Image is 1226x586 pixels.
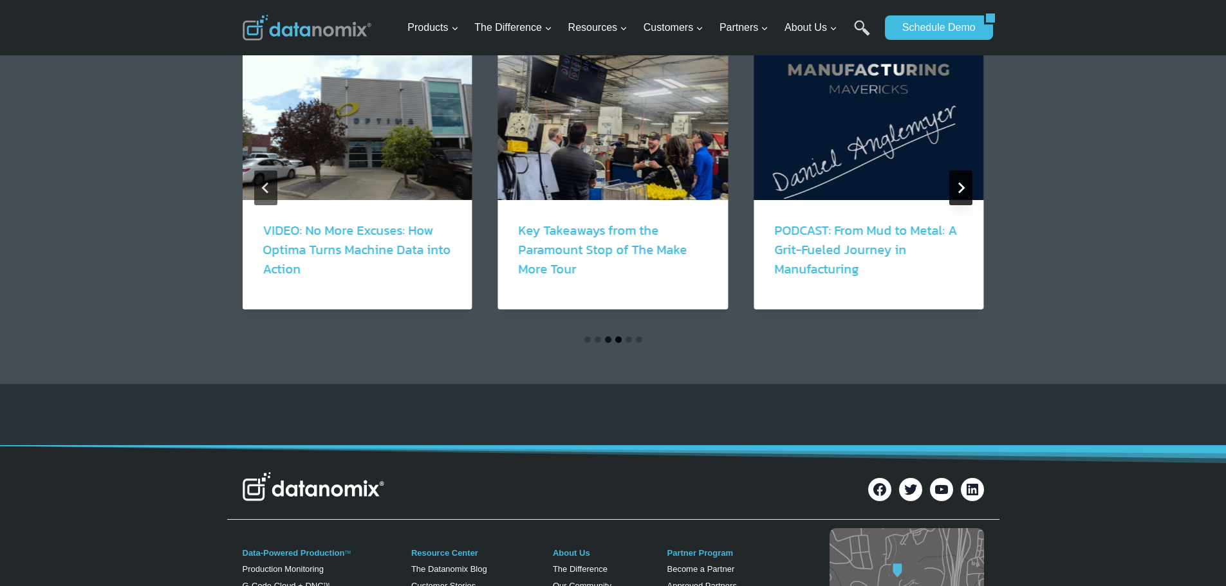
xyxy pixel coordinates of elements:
[243,47,472,200] img: Discover how Optima Manufacturing uses Datanomix to turn raw machine data into real-time insights...
[243,548,345,558] a: Data-Powered Production
[289,44,330,55] span: Last Name
[289,111,347,123] span: Phone number
[254,170,277,205] button: Previous
[411,564,487,574] a: The Datanomix Blog
[263,221,451,279] a: VIDEO: No More Excuses: How Optima Turns Machine Data into Action
[785,19,837,36] span: About Us
[40,274,55,281] a: Terms
[667,564,734,574] a: Become a Partner
[519,221,687,279] a: Key Takeaways from the Paramount Stop of The Make More Tour
[584,336,591,343] button: Go to slide 1
[3,84,289,96] label: Please complete this required field.
[243,334,984,345] ul: Select a slide to show
[854,20,870,49] a: Search
[615,336,622,343] button: Go to slide 4
[553,548,590,558] a: About Us
[605,336,611,343] button: Go to slide 3
[64,274,96,281] a: Privacy Policy
[595,336,601,343] button: Go to slide 2
[498,47,728,200] img: Key Takeaways from the Paramount Stop of The Make More Tour
[626,336,632,343] button: Go to slide 5
[754,47,983,329] div: 5 of 6
[720,19,768,36] span: Partners
[636,336,642,343] button: Go to slide 6
[474,19,552,36] span: The Difference
[553,564,608,574] a: The Difference
[243,472,384,500] img: Datanomix Logo
[243,47,472,329] div: 3 of 6
[568,19,627,36] span: Resources
[402,7,878,49] nav: Primary Navigation
[243,15,371,41] img: Datanomix
[754,47,983,200] img: Daniel Anglemyer’s journey from hog barns to shop leadership shows how grit, culture, and tech ca...
[498,47,728,329] div: 4 of 6
[644,19,703,36] span: Customers
[411,548,478,558] a: Resource Center
[949,170,972,205] button: Next
[774,221,957,279] a: PODCAST: From Mud to Metal: A Grit-Fueled Journey in Manufacturing
[344,550,350,554] a: TM
[243,564,324,574] a: Production Monitoring
[407,19,458,36] span: Products
[667,548,733,558] a: Partner Program
[885,15,984,40] a: Schedule Demo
